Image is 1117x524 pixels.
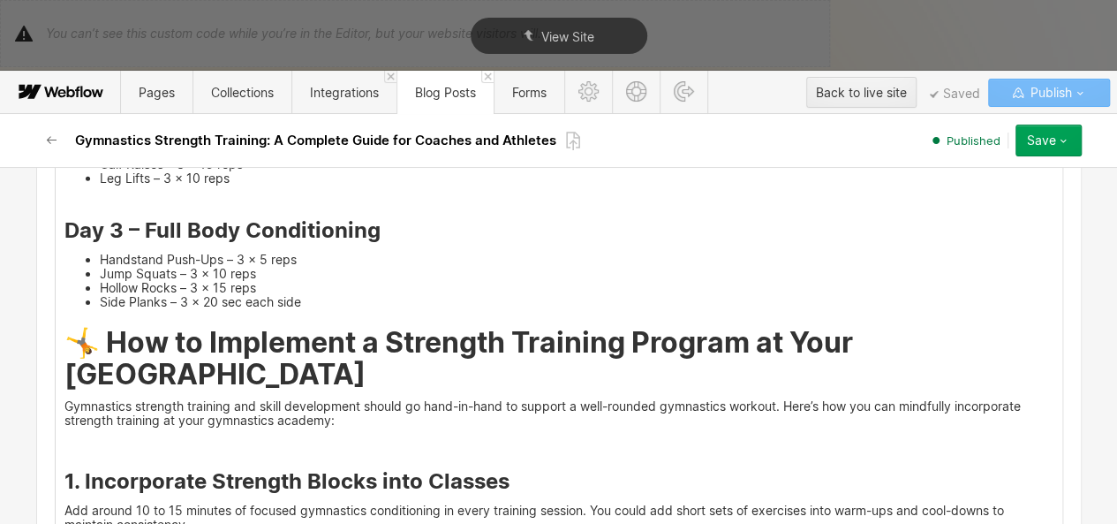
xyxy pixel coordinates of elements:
span: View Site [541,29,594,44]
span: Publish [1026,80,1071,106]
li: Hollow Rocks – 3 x 15 reps [100,281,1053,295]
li: Handstand Push-Ups – 3 x 5 reps [100,253,1053,267]
li: Jump Squats – 3 x 10 reps [100,267,1053,281]
button: Back to live site [806,77,917,108]
p: ‍ [64,437,1053,451]
a: Close 'Integrations' tab [384,71,396,83]
span: Collections [211,85,274,100]
span: Blog Posts [415,85,476,100]
li: Leg Lifts – 3 x 10 reps [100,171,1053,200]
p: Gymnastics strength training and skill development should go hand-in-hand to support a well-round... [64,399,1053,428]
strong: Day 3 – Full Body Conditioning [64,217,381,243]
li: Side Planks – 3 x 20 sec each side [100,295,1053,309]
h2: Gymnastics Strength Training: A Complete Guide for Coaches and Athletes [75,132,556,149]
span: Published [947,133,1000,148]
span: Pages [139,85,175,100]
div: Back to live site [816,80,907,106]
strong: 🤸 How to Implement a Strength Training Program at Your [GEOGRAPHIC_DATA] [64,325,859,391]
span: Forms [512,85,547,100]
button: Save [1015,125,1082,156]
span: Integrations [310,85,379,100]
div: Save [1027,133,1056,148]
a: Close 'Blog Posts' tab [481,71,494,83]
h3: ‍ [64,468,1053,495]
button: Publish [988,79,1110,107]
span: Saved [930,90,980,99]
strong: 1. Incorporate Strength Blocks into Classes [64,468,509,494]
